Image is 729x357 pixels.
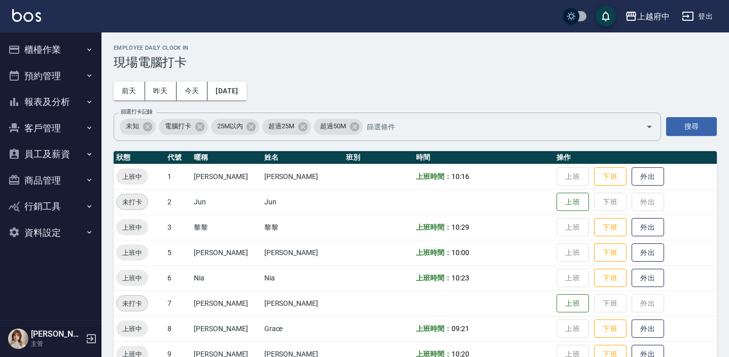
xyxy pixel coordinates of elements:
h5: [PERSON_NAME] [31,329,83,339]
input: 篩選條件 [364,118,628,135]
div: 電腦打卡 [159,119,208,135]
button: 前天 [114,82,145,100]
button: 下班 [594,218,627,237]
p: 主管 [31,339,83,348]
th: 班別 [343,151,413,164]
td: [PERSON_NAME] [191,316,261,341]
td: [PERSON_NAME] [262,291,343,316]
button: 下班 [594,243,627,262]
div: 25M以內 [211,119,260,135]
button: 昨天 [145,82,177,100]
button: 搜尋 [666,117,717,136]
td: [PERSON_NAME] [191,164,261,189]
div: 超過50M [314,119,363,135]
span: 10:16 [452,172,469,181]
button: 上班 [557,294,589,313]
div: 上越府中 [637,10,670,23]
button: 行銷工具 [4,193,97,220]
span: 上班中 [116,171,148,182]
b: 上班時間： [416,325,452,333]
button: [DATE] [207,82,246,100]
span: 10:23 [452,274,469,282]
label: 篩選打卡記錄 [121,108,153,116]
td: 黎黎 [191,215,261,240]
td: Nia [191,265,261,291]
span: 電腦打卡 [159,121,197,131]
td: Jun [191,189,261,215]
button: 下班 [594,269,627,288]
td: 1 [165,164,191,189]
span: 超過50M [314,121,352,131]
button: 外出 [632,269,664,288]
button: 下班 [594,319,627,338]
td: 3 [165,215,191,240]
span: 09:21 [452,325,469,333]
td: 8 [165,316,191,341]
span: 超過25M [262,121,300,131]
button: 商品管理 [4,167,97,194]
td: 7 [165,291,191,316]
span: 25M以內 [211,121,249,131]
th: 操作 [554,151,717,164]
span: 10:00 [452,248,469,257]
button: 登出 [678,7,717,26]
button: 下班 [594,167,627,186]
button: 外出 [632,319,664,338]
span: 10:29 [452,223,469,231]
button: 報表及分析 [4,89,97,115]
td: [PERSON_NAME] [191,240,261,265]
span: 上班中 [116,324,148,334]
span: 未打卡 [117,197,148,207]
td: Jun [262,189,343,215]
td: [PERSON_NAME] [262,240,343,265]
button: 外出 [632,243,664,262]
div: 超過25M [262,119,311,135]
button: 客戶管理 [4,115,97,141]
button: save [596,6,616,26]
td: Nia [262,265,343,291]
th: 狀態 [114,151,165,164]
div: 未知 [120,119,156,135]
b: 上班時間： [416,223,452,231]
button: 上越府中 [621,6,674,27]
button: Open [641,119,657,135]
span: 未知 [120,121,145,131]
td: Grace [262,316,343,341]
td: 5 [165,240,191,265]
td: 6 [165,265,191,291]
button: 外出 [632,218,664,237]
button: 員工及薪資 [4,141,97,167]
h3: 現場電腦打卡 [114,55,717,69]
td: 黎黎 [262,215,343,240]
span: 上班中 [116,222,148,233]
th: 時間 [413,151,554,164]
th: 暱稱 [191,151,261,164]
h2: Employee Daily Clock In [114,45,717,51]
button: 櫃檯作業 [4,37,97,63]
td: [PERSON_NAME] [262,164,343,189]
button: 預約管理 [4,63,97,89]
b: 上班時間： [416,172,452,181]
th: 代號 [165,151,191,164]
b: 上班時間： [416,274,452,282]
span: 未打卡 [117,298,148,309]
td: [PERSON_NAME] [191,291,261,316]
td: 2 [165,189,191,215]
img: Logo [12,9,41,22]
span: 上班中 [116,273,148,283]
button: 外出 [632,167,664,186]
button: 上班 [557,193,589,211]
span: 上班中 [116,247,148,258]
button: 資料設定 [4,220,97,246]
button: 今天 [177,82,208,100]
b: 上班時間： [416,248,452,257]
th: 姓名 [262,151,343,164]
img: Person [8,329,28,349]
